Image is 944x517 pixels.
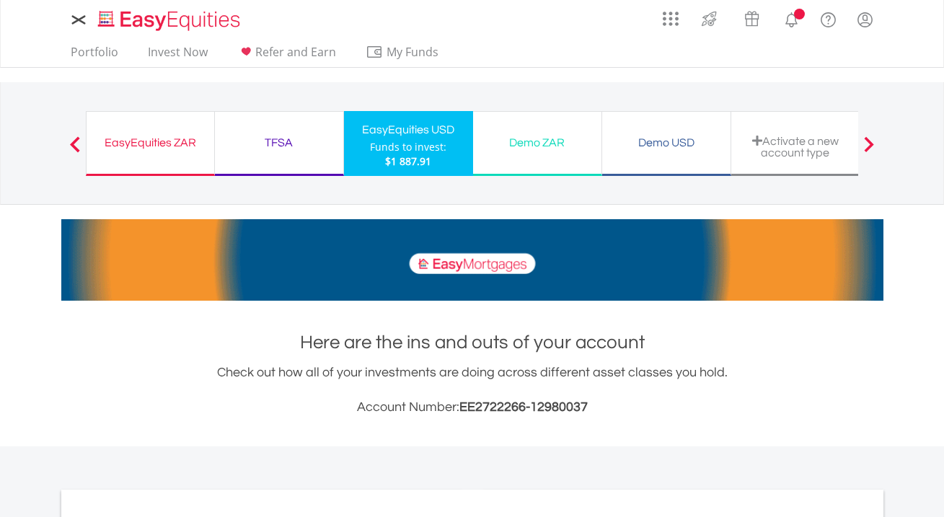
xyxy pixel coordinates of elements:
[95,133,206,153] div: EasyEquities ZAR
[255,44,336,60] span: Refer and Earn
[697,7,721,30] img: thrive-v2.svg
[740,135,851,159] div: Activate a new account type
[663,11,679,27] img: grid-menu-icon.svg
[731,4,773,30] a: Vouchers
[61,397,883,417] h3: Account Number:
[92,4,246,32] a: Home page
[370,140,446,154] div: Funds to invest:
[95,9,246,32] img: EasyEquities_Logo.png
[385,154,431,168] span: $1 887.91
[459,400,588,414] span: EE2722266-12980037
[61,363,883,417] div: Check out how all of your investments are doing across different asset classes you hold.
[847,4,883,35] a: My Profile
[231,45,342,67] a: Refer and Earn
[653,4,688,27] a: AppsGrid
[740,7,764,30] img: vouchers-v2.svg
[482,133,593,153] div: Demo ZAR
[611,133,722,153] div: Demo USD
[61,330,883,355] h1: Here are the ins and outs of your account
[224,133,335,153] div: TFSA
[61,219,883,301] img: EasyMortage Promotion Banner
[366,43,460,61] span: My Funds
[353,120,464,140] div: EasyEquities USD
[65,45,124,67] a: Portfolio
[773,4,810,32] a: Notifications
[810,4,847,32] a: FAQ's and Support
[142,45,213,67] a: Invest Now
